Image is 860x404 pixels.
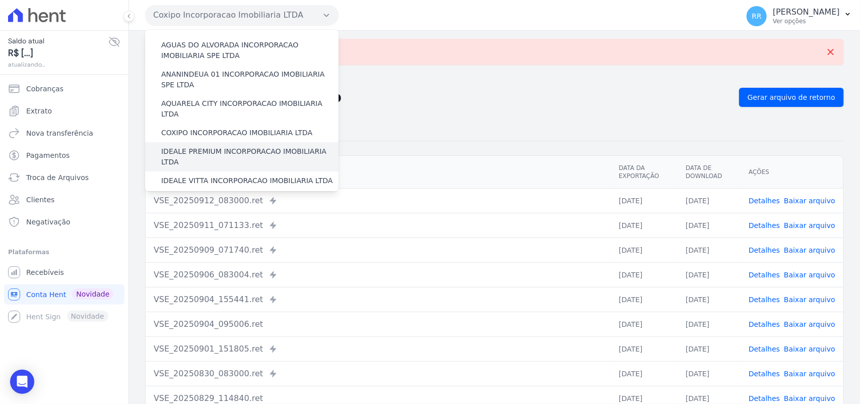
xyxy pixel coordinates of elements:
a: Conta Hent Novidade [4,284,124,305]
a: Cobranças [4,79,124,99]
span: Recebíveis [26,267,64,277]
p: Ver opções [773,17,840,25]
td: [DATE] [611,238,678,262]
a: Pagamentos [4,145,124,165]
td: [DATE] [611,188,678,213]
div: Plataformas [8,246,120,258]
a: Baixar arquivo [784,197,835,205]
a: Baixar arquivo [784,394,835,402]
span: Extrato [26,106,52,116]
td: [DATE] [678,238,741,262]
a: Baixar arquivo [784,271,835,279]
a: Detalhes [749,271,780,279]
h2: Exportações de Retorno [145,90,731,104]
span: R$ [...] [8,46,108,60]
span: Novidade [72,288,113,300]
a: Baixar arquivo [784,345,835,353]
span: Clientes [26,195,54,205]
span: atualizando... [8,60,108,69]
span: Cobranças [26,84,63,94]
td: [DATE] [611,287,678,312]
td: [DATE] [611,361,678,386]
a: Detalhes [749,296,780,304]
span: Conta Hent [26,290,66,300]
a: Baixar arquivo [784,221,835,229]
a: Baixar arquivo [784,296,835,304]
th: Arquivo [146,156,611,189]
div: VSE_20250830_083000.ret [154,368,603,380]
td: [DATE] [678,336,741,361]
p: [PERSON_NAME] [773,7,840,17]
a: Baixar arquivo [784,246,835,254]
label: AQUARELA CITY INCORPORACAO IMOBILIARIA LTDA [161,98,339,120]
label: ANANINDEUA 01 INCORPORACAO IMOBILIARIA SPE LTDA [161,69,339,90]
div: Open Intercom Messenger [10,370,34,394]
a: Detalhes [749,197,780,205]
label: IDEALE VITTA INCORPORACAO IMOBILIARIA LTDA [161,176,333,186]
th: Data da Exportação [611,156,678,189]
label: IDEALE PREMIUM INCORPORACAO IMOBILIARIA LTDA [161,146,339,167]
td: [DATE] [611,262,678,287]
td: [DATE] [611,213,678,238]
th: Data de Download [678,156,741,189]
div: VSE_20250904_095006.ret [154,318,603,330]
label: COXIPO INCORPORACAO IMOBILIARIA LTDA [161,128,312,138]
div: VSE_20250909_071740.ret [154,244,603,256]
span: Negativação [26,217,71,227]
a: Detalhes [749,320,780,328]
div: VSE_20250906_083004.ret [154,269,603,281]
a: Gerar arquivo de retorno [739,88,844,107]
a: Detalhes [749,345,780,353]
th: Ações [741,156,843,189]
button: RR [PERSON_NAME] Ver opções [739,2,860,30]
a: Baixar arquivo [784,370,835,378]
nav: Breadcrumb [145,73,844,84]
button: Coxipo Incorporacao Imobiliaria LTDA [145,5,339,25]
td: [DATE] [678,262,741,287]
a: Detalhes [749,221,780,229]
div: VSE_20250904_155441.ret [154,294,603,306]
td: [DATE] [678,287,741,312]
a: Troca de Arquivos [4,167,124,188]
label: AGUAS DO ALVORADA INCORPORACAO IMOBILIARIA SPE LTDA [161,40,339,61]
span: Saldo atual [8,36,108,46]
a: Negativação [4,212,124,232]
div: VSE_20250901_151805.ret [154,343,603,355]
td: [DATE] [678,213,741,238]
a: Clientes [4,190,124,210]
span: RR [752,13,761,20]
a: Detalhes [749,246,780,254]
td: [DATE] [611,336,678,361]
span: Pagamentos [26,150,70,160]
td: [DATE] [678,312,741,336]
a: Baixar arquivo [784,320,835,328]
span: Nova transferência [26,128,93,138]
div: VSE_20250912_083000.ret [154,195,603,207]
td: [DATE] [611,312,678,336]
a: Extrato [4,101,124,121]
a: Nova transferência [4,123,124,143]
td: [DATE] [678,188,741,213]
span: Gerar arquivo de retorno [748,92,835,102]
div: VSE_20250911_071133.ret [154,219,603,232]
span: Troca de Arquivos [26,172,89,183]
nav: Sidebar [8,79,120,327]
td: [DATE] [678,361,741,386]
a: Detalhes [749,394,780,402]
a: Detalhes [749,370,780,378]
a: Recebíveis [4,262,124,282]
